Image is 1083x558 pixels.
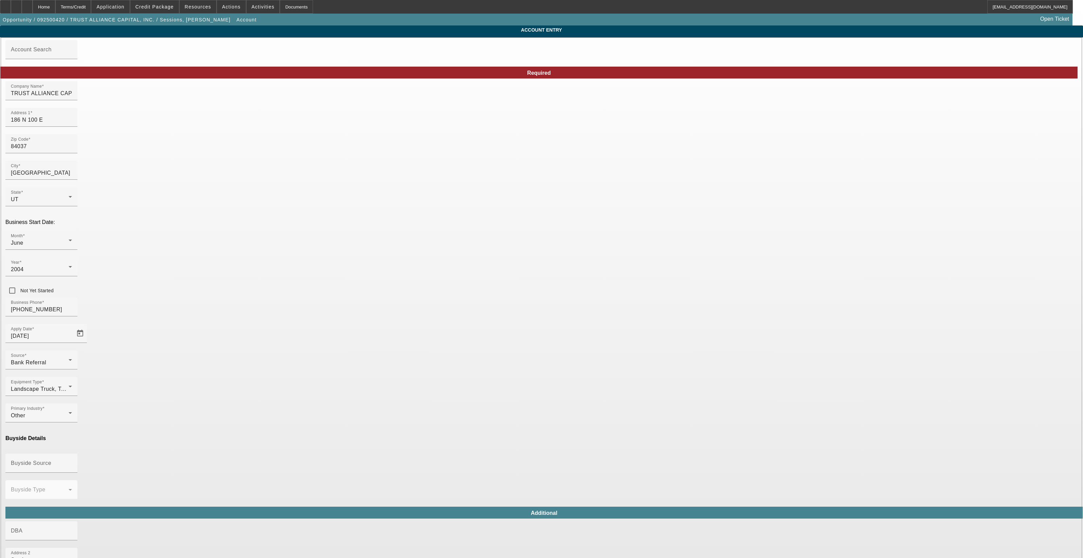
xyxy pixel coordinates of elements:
[11,111,30,115] mat-label: Address 1
[11,380,42,384] mat-label: Equipment Type
[19,287,54,294] label: Not Yet Started
[5,27,1078,33] span: Account Entry
[5,219,1078,225] p: Business Start Date:
[5,435,46,441] b: Buyside Details
[11,137,29,142] mat-label: Zip Code
[235,14,258,26] button: Account
[222,4,241,10] span: Actions
[11,240,23,246] span: June
[11,164,18,168] mat-label: City
[11,196,18,202] span: UT
[3,17,231,22] span: Opportunity / 092500420 / TRUST ALLIANCE CAPITAL, INC. / Sessions, [PERSON_NAME]
[11,406,42,411] mat-label: Primary Industry
[11,327,32,331] mat-label: Apply Date
[130,0,179,13] button: Credit Package
[246,0,280,13] button: Activities
[11,487,45,492] mat-label: Buyside Type
[135,4,174,10] span: Credit Package
[1038,13,1072,25] a: Open Ticket
[185,4,211,10] span: Resources
[11,190,21,195] mat-label: State
[11,551,30,555] mat-label: Address 2
[11,460,51,466] mat-label: Buyside Source
[11,413,25,418] span: Other
[11,266,24,272] span: 2004
[91,0,129,13] button: Application
[11,300,42,305] mat-label: Business Phone
[237,17,257,22] span: Account
[527,70,551,76] span: Required
[11,84,42,89] mat-label: Company Name
[531,510,557,516] span: Additional
[180,0,216,13] button: Resources
[11,47,52,52] mat-label: Account Search
[11,360,46,365] span: Bank Referral
[96,4,124,10] span: Application
[252,4,275,10] span: Activities
[217,0,246,13] button: Actions
[11,528,22,534] mat-label: DBA
[11,386,429,392] span: Landscape Truck, Tow Truck, DTG/DTF Printing, Boom/Bucket Truck, Septic Pumper Truck, Other, Comm...
[11,234,23,238] mat-label: Month
[11,260,20,265] mat-label: Year
[73,327,87,340] button: Open calendar
[11,353,24,358] mat-label: Source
